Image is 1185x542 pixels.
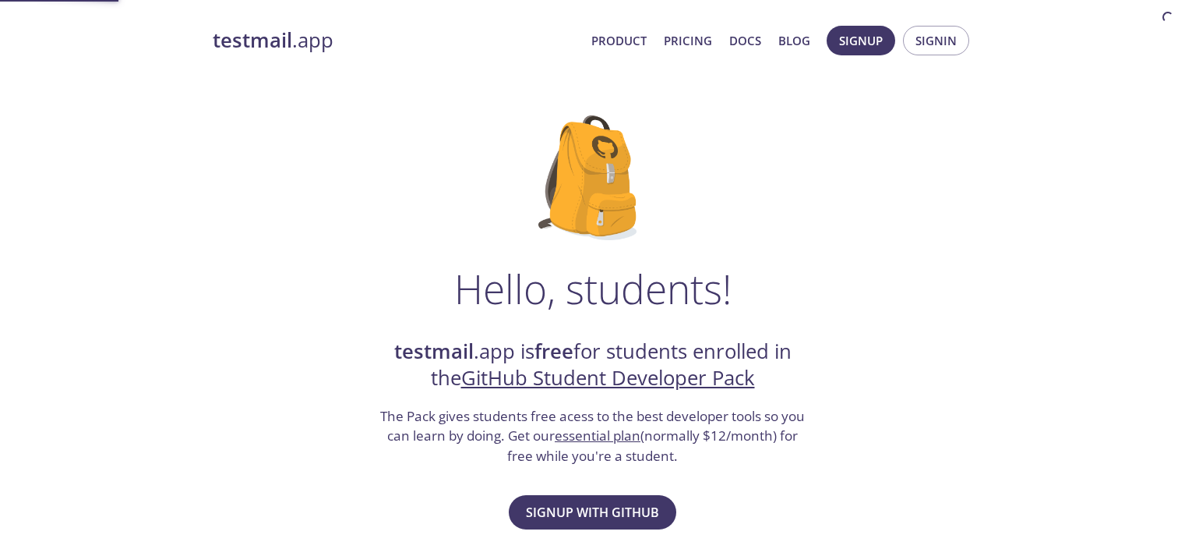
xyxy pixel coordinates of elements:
[778,30,810,51] a: Blog
[394,338,474,365] strong: testmail
[915,30,957,51] span: Signin
[509,495,676,530] button: Signup with GitHub
[461,364,755,391] a: GitHub Student Developer Pack
[729,30,761,51] a: Docs
[213,27,292,54] strong: testmail
[534,338,573,365] strong: free
[379,406,807,466] h3: The Pack gives students free acess to the best developer tools so you can learn by doing. Get our...
[454,265,732,312] h1: Hello, students!
[213,27,579,54] a: testmail.app
[664,30,712,51] a: Pricing
[903,26,969,55] button: Signin
[538,115,647,240] img: github-student-backpack.png
[827,26,895,55] button: Signup
[526,501,659,523] span: Signup with GitHub
[555,427,640,445] a: essential plan
[379,338,807,392] h2: .app is for students enrolled in the
[839,30,883,51] span: Signup
[591,30,647,51] a: Product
